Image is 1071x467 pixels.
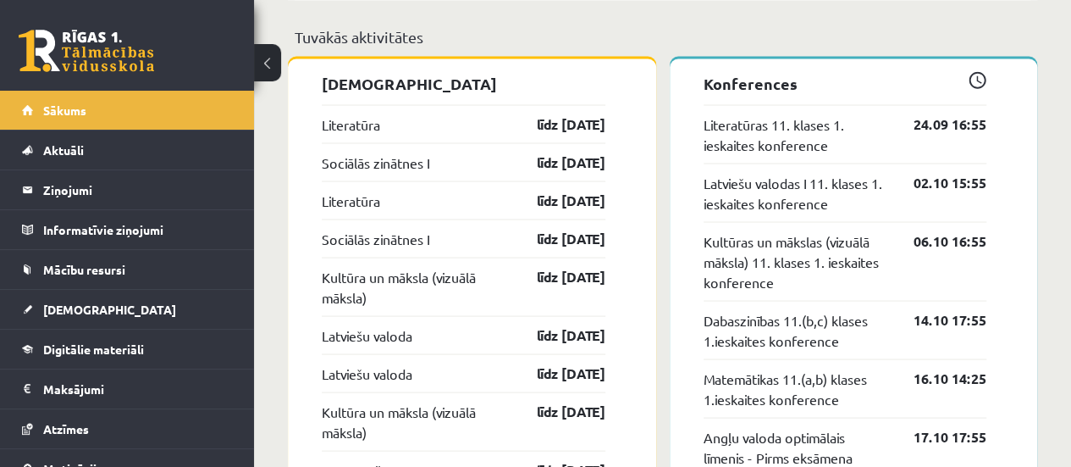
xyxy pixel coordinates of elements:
a: līdz [DATE] [507,363,605,383]
a: Latviešu valodas I 11. klases 1. ieskaites konference [704,172,889,213]
a: līdz [DATE] [507,401,605,421]
legend: Informatīvie ziņojumi [43,210,233,249]
a: Ziņojumi [22,170,233,209]
a: Latviešu valoda [322,363,412,383]
a: Informatīvie ziņojumi [22,210,233,249]
span: Digitālie materiāli [43,342,144,357]
a: līdz [DATE] [507,228,605,248]
a: līdz [DATE] [507,266,605,286]
a: līdz [DATE] [507,190,605,210]
span: Sākums [43,103,86,118]
a: Rīgas 1. Tālmācības vidusskola [19,30,154,72]
legend: Ziņojumi [43,170,233,209]
span: Aktuāli [43,142,84,158]
a: līdz [DATE] [507,325,605,345]
p: [DEMOGRAPHIC_DATA] [322,71,605,94]
a: 06.10 16:55 [888,231,986,251]
a: Atzīmes [22,409,233,448]
a: [DEMOGRAPHIC_DATA] [22,290,233,329]
a: līdz [DATE] [507,114,605,134]
a: 14.10 17:55 [888,309,986,330]
a: 24.09 16:55 [888,114,986,134]
a: Literatūra [322,190,380,210]
a: Latviešu valoda [322,325,412,345]
a: Kultūra un māksla (vizuālā māksla) [322,266,507,307]
a: Sākums [22,91,233,130]
legend: Maksājumi [43,370,233,409]
span: [DEMOGRAPHIC_DATA] [43,302,176,317]
a: 17.10 17:55 [888,426,986,447]
p: Konferences [704,71,987,94]
a: Maksājumi [22,370,233,409]
a: Aktuāli [22,131,233,170]
span: Mācību resursi [43,262,125,277]
a: Matemātikas 11.(a,b) klases 1.ieskaites konference [704,368,889,409]
a: Sociālās zinātnes I [322,152,429,172]
a: 16.10 14:25 [888,368,986,388]
a: 02.10 15:55 [888,172,986,192]
a: Literatūras 11. klases 1. ieskaites konference [704,114,889,154]
a: līdz [DATE] [507,152,605,172]
a: Sociālās zinātnes I [322,228,429,248]
a: Literatūra [322,114,380,134]
a: Digitālie materiāli [22,330,233,369]
a: Kultūras un mākslas (vizuālā māksla) 11. klases 1. ieskaites konference [704,231,889,292]
a: Dabaszinības 11.(b,c) klases 1.ieskaites konference [704,309,889,350]
p: Tuvākās aktivitātes [295,25,1030,48]
span: Atzīmes [43,421,89,436]
a: Mācību resursi [22,250,233,289]
a: Kultūra un māksla (vizuālā māksla) [322,401,507,442]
